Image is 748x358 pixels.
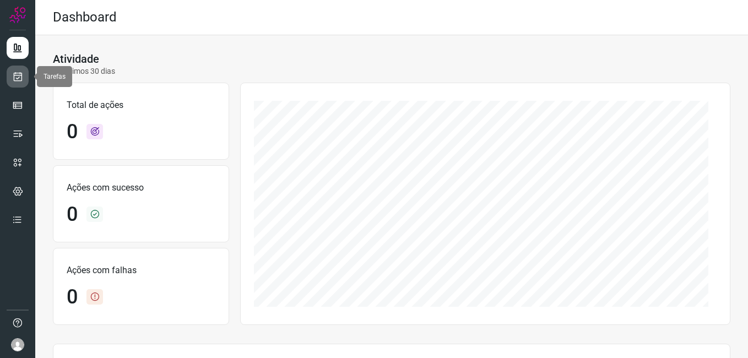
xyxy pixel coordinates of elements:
[53,9,117,25] h2: Dashboard
[67,264,215,277] p: Ações com falhas
[9,7,26,23] img: Logo
[67,120,78,144] h1: 0
[67,203,78,226] h1: 0
[53,66,115,77] p: Últimos 30 dias
[53,52,99,66] h3: Atividade
[67,181,215,194] p: Ações com sucesso
[67,99,215,112] p: Total de ações
[44,73,66,80] span: Tarefas
[11,338,24,351] img: avatar-user-boy.jpg
[67,285,78,309] h1: 0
